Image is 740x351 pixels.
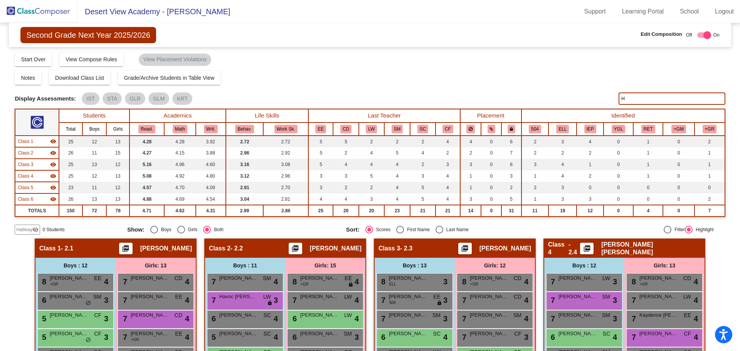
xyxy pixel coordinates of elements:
[359,193,384,205] td: 3
[106,123,129,136] th: Girls
[633,123,663,136] th: Retainee
[308,159,333,170] td: 5
[481,170,501,182] td: 0
[410,123,435,136] th: Sara Camacho
[308,193,333,205] td: 4
[695,136,725,147] td: 2
[366,125,377,133] button: LW
[460,170,481,182] td: 1
[77,5,230,18] span: Desert View Academy - [PERSON_NAME]
[663,193,694,205] td: 0
[15,147,59,159] td: Arjean Mejos - 2.2
[616,5,670,18] a: Learning Portal
[346,226,360,233] span: Sort:
[164,182,196,193] td: 4.70
[436,136,460,147] td: 4
[359,205,384,217] td: 20
[226,109,308,123] th: Life Skills
[479,245,531,252] span: [PERSON_NAME]
[308,205,333,217] td: 25
[460,193,481,205] td: 3
[196,182,226,193] td: 4.09
[82,136,107,147] td: 12
[359,182,384,193] td: 2
[15,95,76,102] span: Display Assessments:
[577,136,604,147] td: 4
[263,205,308,217] td: 2.86
[624,258,705,273] div: Girls: 13
[410,170,435,182] td: 3
[577,170,604,182] td: 2
[42,226,64,233] span: 0 Students
[521,205,549,217] td: 11
[481,193,501,205] td: 0
[138,125,155,133] button: Read.
[289,243,302,254] button: Print Students Details
[59,147,82,159] td: 26
[410,205,435,217] td: 21
[695,123,725,136] th: Above Grade Level in Reading
[226,205,263,217] td: 2.99
[359,136,384,147] td: 2
[521,170,549,182] td: 1
[460,147,481,159] td: 2
[633,170,663,182] td: 1
[15,71,41,85] button: Notes
[59,193,82,205] td: 26
[604,205,633,217] td: 0
[521,182,549,193] td: 2
[59,205,82,217] td: 150
[548,136,577,147] td: 3
[548,241,568,256] span: Class 4
[373,226,390,233] div: Scores
[21,75,35,81] span: Notes
[15,52,52,66] button: Start Over
[315,125,326,133] button: EE
[106,205,129,217] td: 78
[686,32,692,39] span: Off
[82,170,107,182] td: 12
[15,193,59,205] td: Kristine Grajo - 2.6
[49,71,110,85] button: Download Class List
[125,92,145,105] mat-chip: GLR
[663,147,694,159] td: 0
[18,138,33,145] span: Class 1
[106,182,129,193] td: 12
[584,125,596,133] button: IEP
[32,227,39,233] mat-icon: visibility_off
[205,258,285,273] div: Boys : 11
[139,54,211,66] mat-chip: View Placement Violations
[410,193,435,205] td: 5
[436,159,460,170] td: 3
[460,182,481,193] td: 1
[66,56,117,62] span: View Compose Rules
[604,170,633,182] td: 0
[16,226,32,233] span: Hallway
[204,125,218,133] button: Writ.
[340,125,351,133] button: CD
[129,205,164,217] td: 4.71
[663,182,694,193] td: 0
[695,193,725,205] td: 2
[521,123,549,136] th: 504 Plan
[671,226,685,233] div: Filter
[481,159,501,170] td: 0
[164,147,196,159] td: 4.15
[235,125,254,133] button: Behav.
[695,182,725,193] td: 0
[460,136,481,147] td: 4
[129,159,164,170] td: 5.16
[359,147,384,159] td: 4
[103,92,122,105] mat-chip: STA
[577,182,604,193] td: 0
[226,182,263,193] td: 2.91
[521,193,549,205] td: 1
[577,147,604,159] td: 2
[333,136,358,147] td: 5
[148,92,169,105] mat-chip: GLM
[436,182,460,193] td: 4
[82,182,107,193] td: 11
[455,258,535,273] div: Girls: 12
[59,159,82,170] td: 25
[172,92,192,105] mat-chip: KRT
